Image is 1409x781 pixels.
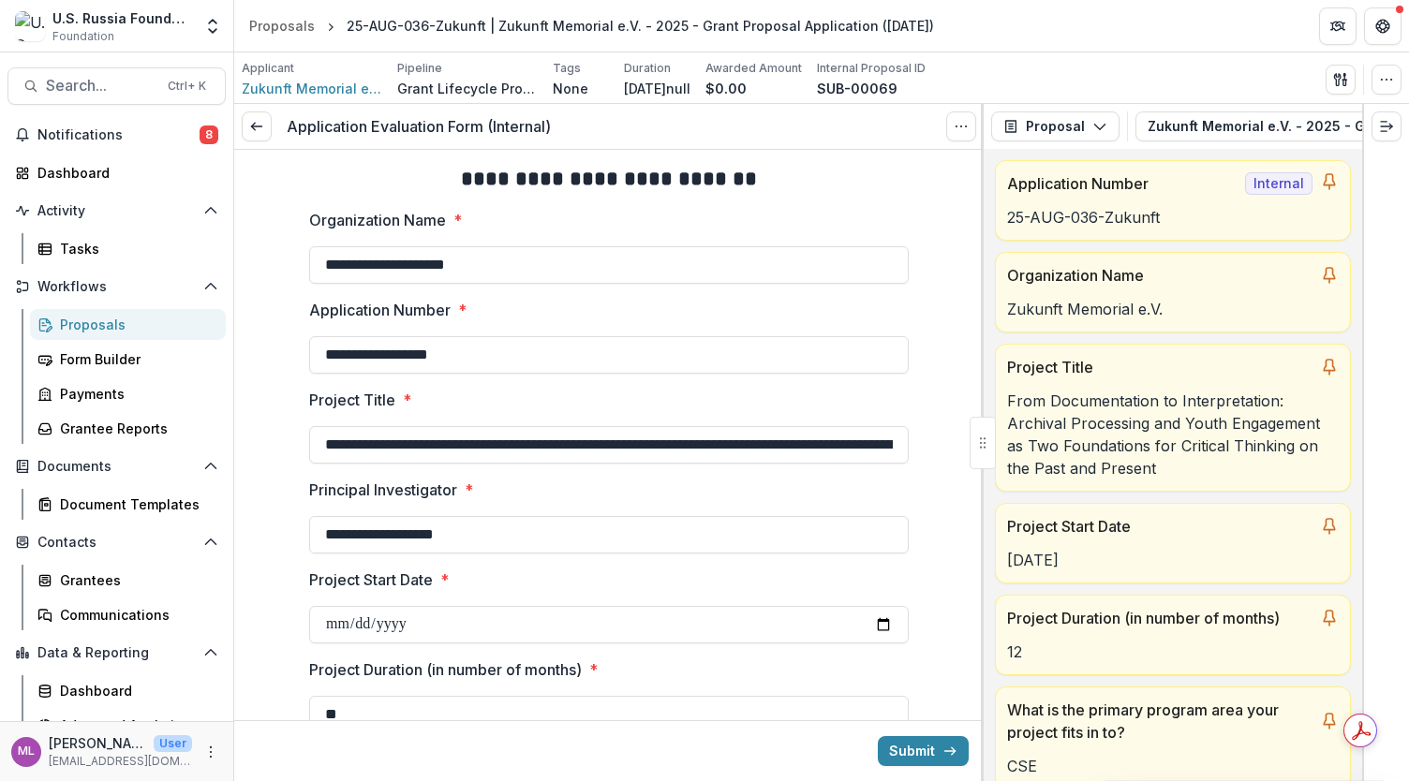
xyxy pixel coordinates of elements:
[249,16,315,36] div: Proposals
[7,67,226,105] button: Search...
[309,568,433,591] p: Project Start Date
[817,60,926,77] p: Internal Proposal ID
[1007,390,1339,479] p: From Documentation to Interpretation: Archival Processing and Youth Engagement as Two Foundations...
[309,209,446,231] p: Organization Name
[242,60,294,77] p: Applicant
[60,419,211,438] div: Grantee Reports
[60,349,211,369] div: Form Builder
[60,715,211,735] div: Advanced Analytics
[705,79,747,98] p: $0.00
[30,489,226,520] a: Document Templates
[995,344,1351,492] a: Project TitleFrom Documentation to Interpretation: Archival Processing and Youth Engagement as Tw...
[995,160,1351,241] a: Application NumberInternal25-AUG-036-Zukunft
[60,239,211,258] div: Tasks
[1007,298,1339,320] p: Zukunft Memorial e.V.
[30,309,226,340] a: Proposals
[624,79,690,98] p: [DATE]null
[37,163,211,183] div: Dashboard
[15,11,45,41] img: U.S. Russia Foundation
[60,494,211,514] div: Document Templates
[1245,172,1313,195] span: Internal
[60,384,211,404] div: Payments
[705,60,802,77] p: Awarded Amount
[995,503,1351,583] a: Project Start Date[DATE]
[37,645,196,661] span: Data & Reporting
[1007,264,1313,287] p: Organization Name
[18,745,35,758] div: Maria Lvova
[49,733,146,753] p: [PERSON_NAME]
[242,12,322,39] a: Proposals
[397,60,442,77] p: Pipeline
[817,79,897,98] p: SUB-00069
[946,111,976,141] button: Options
[30,233,226,264] a: Tasks
[397,79,538,98] p: Grant Lifecycle Process
[309,658,582,681] p: Project Duration (in number of months)
[30,378,226,409] a: Payments
[30,344,226,375] a: Form Builder
[553,79,588,98] p: None
[991,111,1120,141] button: Proposal
[7,272,226,302] button: Open Workflows
[60,605,211,625] div: Communications
[309,389,395,411] p: Project Title
[200,741,222,763] button: More
[1007,699,1313,744] p: What is the primary program area your project fits in to?
[52,28,114,45] span: Foundation
[287,118,551,136] h3: Application Evaluation Form (Internal)
[1364,7,1402,45] button: Get Help
[1319,7,1357,45] button: Partners
[37,535,196,551] span: Contacts
[878,736,969,766] button: Submit
[347,16,934,36] div: 25-AUG-036-Zukunft | Zukunft Memorial e.V. - 2025 - Grant Proposal Application ([DATE])
[242,12,942,39] nav: breadcrumb
[242,79,382,98] a: Zukunft Memorial e.V.
[1007,515,1313,538] p: Project Start Date
[52,8,192,28] div: U.S. Russia Foundation
[1372,111,1402,141] button: Expand right
[1007,549,1339,571] p: [DATE]
[309,299,451,321] p: Application Number
[624,60,671,77] p: Duration
[49,753,192,770] p: [EMAIL_ADDRESS][DOMAIN_NAME]
[7,451,226,481] button: Open Documents
[30,565,226,596] a: Grantees
[30,675,226,706] a: Dashboard
[1007,641,1339,663] p: 12
[7,196,226,226] button: Open Activity
[37,203,196,219] span: Activity
[37,279,196,295] span: Workflows
[154,735,192,752] p: User
[164,76,210,96] div: Ctrl + K
[60,681,211,700] div: Dashboard
[1007,206,1339,228] p: 25-AUG-036-Zukunft
[30,599,226,630] a: Communications
[7,638,226,668] button: Open Data & Reporting
[995,595,1351,675] a: Project Duration (in number of months)12
[7,157,226,188] a: Dashboard
[30,413,226,444] a: Grantee Reports
[60,315,211,334] div: Proposals
[60,570,211,590] div: Grantees
[1007,755,1339,777] p: CSE
[46,77,156,95] span: Search...
[7,527,226,557] button: Open Contacts
[7,120,226,150] button: Notifications8
[1007,356,1313,378] p: Project Title
[200,125,218,144] span: 8
[30,710,226,741] a: Advanced Analytics
[37,459,196,475] span: Documents
[553,60,581,77] p: Tags
[1007,607,1313,629] p: Project Duration (in number of months)
[995,252,1351,332] a: Organization NameZukunft Memorial e.V.
[200,7,226,45] button: Open entity switcher
[309,479,457,501] p: Principal Investigator
[37,127,200,143] span: Notifications
[1007,172,1238,195] p: Application Number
